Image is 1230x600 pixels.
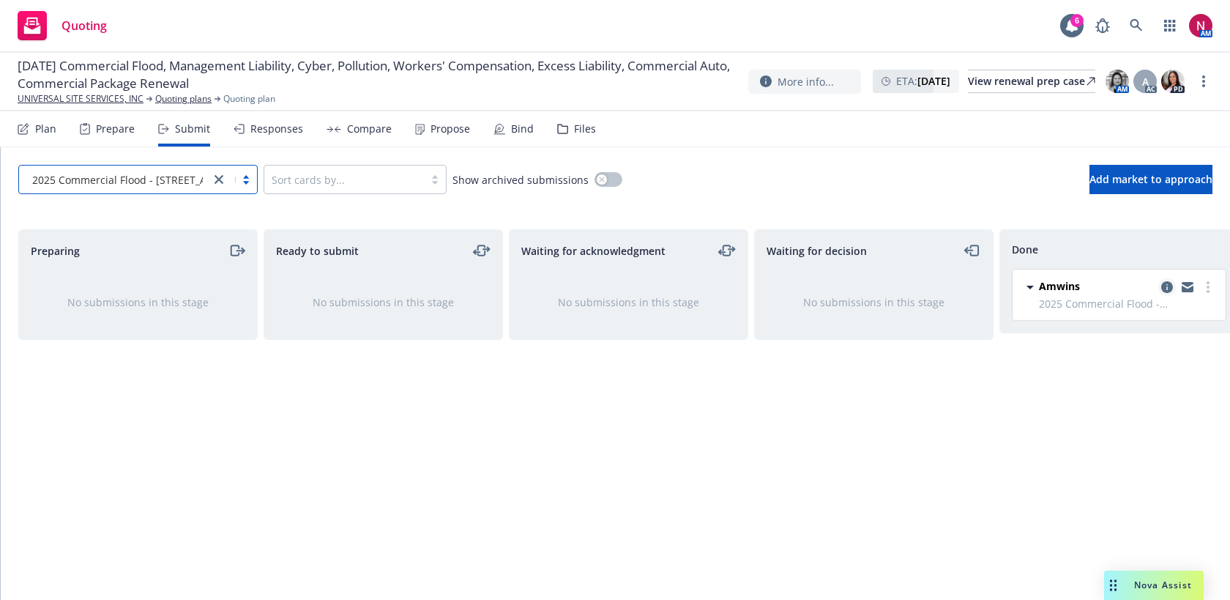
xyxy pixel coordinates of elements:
[1089,165,1212,194] button: Add market to approach
[748,70,861,94] button: More info...
[767,243,867,259] span: Waiting for decision
[968,70,1095,93] a: View renewal prep case
[155,92,212,105] a: Quoting plans
[210,171,228,188] a: close
[574,123,596,135] div: Files
[96,123,135,135] div: Prepare
[347,123,392,135] div: Compare
[26,172,203,188] span: 2025 Commercial Flood - [STREET_ADDRESS]
[1134,579,1192,591] span: Nova Assist
[430,123,470,135] div: Propose
[228,242,245,259] a: moveRight
[288,295,479,310] div: No submissions in this stage
[917,74,950,88] strong: [DATE]
[1106,70,1129,93] img: photo
[1122,11,1151,40] a: Search
[778,295,969,310] div: No submissions in this stage
[521,243,666,259] span: Waiting for acknowledgment
[718,242,736,259] a: moveLeftRight
[452,172,589,188] span: Show archived submissions
[533,295,724,310] div: No submissions in this stage
[175,123,210,135] div: Submit
[1039,296,1217,311] span: 2025 Commercial Flood - [STREET_ADDRESS] & BLDG 2
[1155,11,1185,40] a: Switch app
[1158,278,1176,296] a: copy logging email
[963,242,981,259] a: moveLeft
[1195,73,1212,90] a: more
[1104,571,1204,600] button: Nova Assist
[511,123,534,135] div: Bind
[1179,278,1196,296] a: copy logging email
[18,57,737,92] span: [DATE] Commercial Flood, Management Liability, Cyber, Pollution, Workers' Compensation, Excess Li...
[1199,278,1217,296] a: more
[1012,242,1038,257] span: Done
[1161,70,1185,93] img: photo
[1104,571,1122,600] div: Drag to move
[31,243,80,259] span: Preparing
[778,74,834,89] span: More info...
[473,242,491,259] a: moveLeftRight
[12,5,113,46] a: Quoting
[1070,14,1084,27] div: 6
[1039,278,1080,294] span: Amwins
[35,123,56,135] div: Plan
[223,92,275,105] span: Quoting plan
[276,243,359,259] span: Ready to submit
[42,295,234,310] div: No submissions in this stage
[896,73,950,89] span: ETA :
[18,92,143,105] a: UNIVERSAL SITE SERVICES, INC
[250,123,303,135] div: Responses
[1088,11,1117,40] a: Report a Bug
[1142,74,1149,89] span: A
[968,70,1095,92] div: View renewal prep case
[32,172,249,188] span: 2025 Commercial Flood - [STREET_ADDRESS]
[1089,172,1212,186] span: Add market to approach
[1189,14,1212,37] img: photo
[61,20,107,32] span: Quoting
